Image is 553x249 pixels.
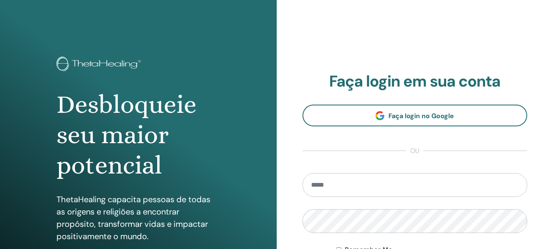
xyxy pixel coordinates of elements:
[406,146,423,156] span: ou
[56,193,220,242] p: ThetaHealing capacita pessoas de todas as origens e religiões a encontrar propósito, transformar ...
[302,105,528,126] a: Faça login no Google
[388,112,454,120] span: Faça login no Google
[56,89,220,181] h1: Desbloqueie seu maior potencial
[302,72,528,91] h2: Faça login em sua conta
